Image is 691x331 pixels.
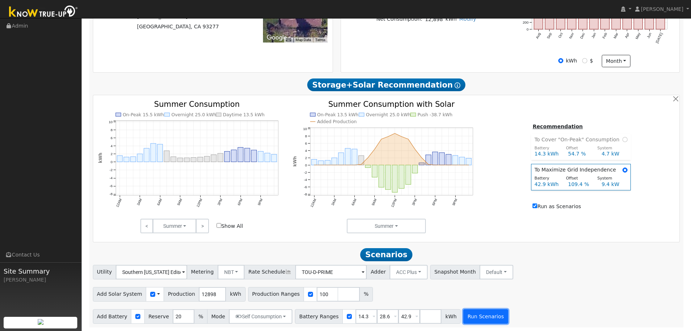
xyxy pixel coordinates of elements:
rect: onclick="" [612,7,621,29]
rect: onclick="" [332,158,337,165]
rect: onclick="" [556,1,565,29]
rect: onclick="" [567,2,576,29]
rect: onclick="" [365,165,371,167]
text: 12PM [390,198,398,207]
rect: onclick="" [432,152,438,165]
rect: onclick="" [225,151,230,162]
text: 8 [111,128,112,132]
span: % [194,309,207,324]
td: kWh [444,14,458,24]
rect: onclick="" [144,148,149,162]
text: kWh [98,153,103,163]
text: 3PM [217,198,223,206]
rect: onclick="" [601,6,609,29]
label: kWh [566,57,577,65]
div: Offset [562,145,594,152]
span: Add Solar System [93,287,147,302]
div: Battery [531,145,562,152]
text: 3AM [330,198,337,206]
i: Show Help [455,82,460,88]
span: Battery Ranges [295,309,343,324]
img: Google [265,33,289,43]
rect: onclick="" [439,153,445,165]
td: 12,898 [424,14,444,24]
circle: onclick="" [468,164,469,166]
rect: onclick="" [446,154,451,165]
text: 4 [305,148,307,152]
rect: onclick="" [379,165,384,187]
div: 42.9 kWh [531,181,564,188]
span: kWh [226,287,245,302]
button: Run Scenarios [463,309,508,324]
div: 4.7 kW [598,150,631,158]
span: Storage+Solar Recommendation [307,78,465,92]
text: Aug [535,32,541,39]
text: Feb [602,32,608,39]
rect: onclick="" [386,165,391,190]
text: Overnight 25.0 kWh [171,112,216,117]
rect: onclick="" [211,155,217,162]
span: Production Ranges [248,287,304,302]
input: $ [582,58,587,63]
circle: onclick="" [320,164,322,166]
input: Select a Rate Schedule [295,265,367,279]
text: 12PM [196,198,203,207]
div: System [593,145,625,152]
rect: onclick="" [198,157,203,162]
text: 9AM [371,198,377,206]
a: > [196,219,209,233]
rect: onclick="" [171,157,176,162]
text: 0 [527,27,529,31]
text: Nov [568,32,575,40]
text: 6AM [351,198,357,206]
label: Run as Scenarios [532,203,581,210]
text: Summer Consumption [154,100,240,109]
text: [DATE] [655,32,663,44]
text: 3PM [411,198,418,206]
circle: onclick="" [441,164,443,166]
rect: onclick="" [466,158,472,165]
button: Summer [153,219,196,233]
rect: onclick="" [312,159,317,165]
circle: onclick="" [347,164,349,166]
rect: onclick="" [406,165,411,185]
circle: onclick="" [313,164,315,166]
a: Modify [459,16,476,22]
a: Terms (opens in new tab) [315,38,325,42]
text: -2 [304,170,307,174]
div: 14.3 kWh [531,150,564,158]
span: To Cover "On-Peak" Consumption [534,136,622,144]
rect: onclick="" [352,149,357,165]
rect: onclick="" [204,156,210,162]
text: Overnight 25.0 kWh [366,112,411,117]
span: Utility [93,265,116,279]
td: [GEOGRAPHIC_DATA], CA 93277 [136,22,220,32]
circle: onclick="" [408,138,409,140]
rect: onclick="" [359,156,364,165]
circle: onclick="" [394,133,396,134]
text: Jun [646,32,653,39]
text: Push -38.7 kWh [418,112,452,117]
div: Battery [531,175,562,182]
rect: onclick="" [137,154,143,162]
rect: onclick="" [244,148,250,162]
text: 8 [305,134,307,138]
a: < [140,219,153,233]
text: -2 [109,168,112,172]
circle: onclick="" [361,164,362,165]
rect: onclick="" [459,157,465,165]
rect: onclick="" [338,153,344,165]
rect: onclick="" [191,157,196,162]
text: Oct [558,32,564,39]
div: System [593,175,625,182]
span: Adder [366,265,390,279]
button: month [602,55,630,67]
text: 12AM [310,198,317,207]
input: Run as Scenarios [532,203,537,208]
circle: onclick="" [334,164,335,166]
label: Show All [217,222,243,230]
circle: onclick="" [327,164,329,166]
text: Apr [624,32,630,39]
text: kWh [292,156,297,166]
circle: onclick="" [354,164,355,166]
